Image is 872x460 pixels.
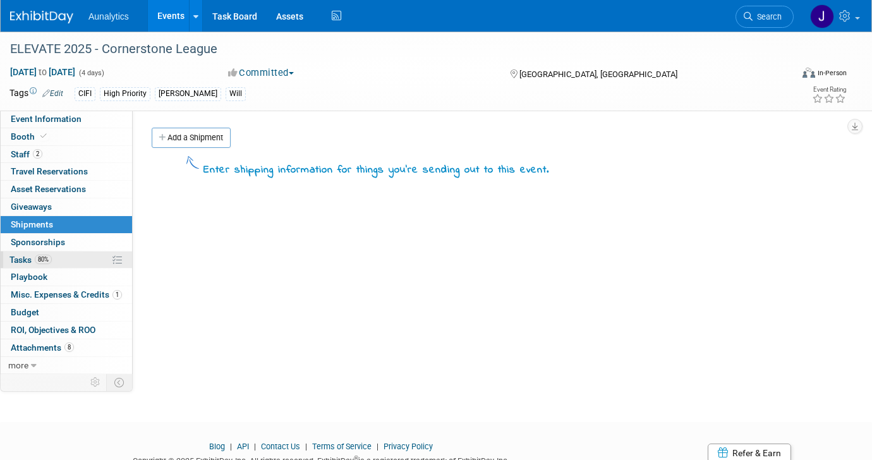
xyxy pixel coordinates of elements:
span: Budget [11,307,39,317]
span: to [37,67,49,77]
span: Search [753,12,782,21]
span: Travel Reservations [11,166,88,176]
span: Aunalytics [88,11,129,21]
a: Travel Reservations [1,163,132,180]
span: [DATE] [DATE] [9,66,76,78]
span: | [302,442,310,451]
span: Booth [11,131,49,142]
span: 8 [64,342,74,352]
a: Blog [209,442,225,451]
a: API [237,442,249,451]
a: Booth [1,128,132,145]
a: Shipments [1,216,132,233]
span: 2 [33,149,42,159]
span: | [251,442,259,451]
span: Sponsorships [11,237,65,247]
span: | [373,442,382,451]
a: Giveaways [1,198,132,215]
span: more [8,360,28,370]
td: Tags [9,87,63,101]
td: Personalize Event Tab Strip [85,374,107,390]
a: Edit [42,89,63,98]
a: Sponsorships [1,234,132,251]
a: Asset Reservations [1,181,132,198]
span: [GEOGRAPHIC_DATA], [GEOGRAPHIC_DATA] [519,70,677,79]
div: CIFI [75,87,95,100]
a: ROI, Objectives & ROO [1,322,132,339]
div: In-Person [817,68,847,78]
div: [PERSON_NAME] [155,87,221,100]
a: Budget [1,304,132,321]
span: 1 [112,290,122,300]
a: Playbook [1,269,132,286]
a: Staff2 [1,146,132,163]
a: Attachments8 [1,339,132,356]
span: 80% [35,255,52,264]
div: High Priority [100,87,150,100]
span: Misc. Expenses & Credits [11,289,122,300]
div: Event Format [723,66,847,85]
img: Format-Inperson.png [802,68,815,78]
img: Julie Grisanti-Cieslak [810,4,834,28]
span: Tasks [9,255,52,265]
span: Asset Reservations [11,184,86,194]
div: Will [226,87,246,100]
span: Event Information [11,114,82,124]
span: Shipments [11,219,53,229]
i: Booth reservation complete [40,133,47,140]
div: ELEVATE 2025 - Cornerstone League [6,38,775,61]
span: ROI, Objectives & ROO [11,325,95,335]
span: | [227,442,235,451]
button: Committed [224,66,299,80]
span: (4 days) [78,69,104,77]
a: Terms of Service [312,442,372,451]
a: Contact Us [261,442,300,451]
a: more [1,357,132,374]
div: Enter shipping information for things you're sending out to this event. [203,163,549,178]
div: Event Rating [812,87,846,93]
a: Add a Shipment [152,128,231,148]
span: Staff [11,149,42,159]
a: Privacy Policy [384,442,433,451]
a: Search [736,6,794,28]
span: Playbook [11,272,47,282]
img: ExhibitDay [10,11,73,23]
a: Tasks80% [1,251,132,269]
td: Toggle Event Tabs [107,374,133,390]
span: Giveaways [11,202,52,212]
span: Attachments [11,342,74,353]
a: Event Information [1,111,132,128]
a: Misc. Expenses & Credits1 [1,286,132,303]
